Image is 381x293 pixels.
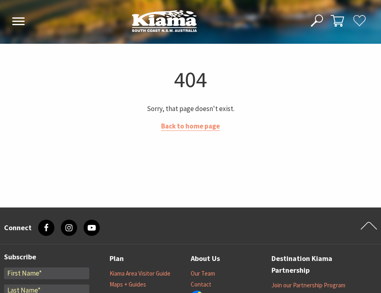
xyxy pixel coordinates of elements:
[132,10,197,32] img: Kiama Logo
[3,65,378,94] h1: 404
[191,252,220,265] a: About Us
[110,280,146,289] a: Maps + Guides
[191,280,211,289] a: Contact
[161,122,220,131] a: Back to home page
[271,281,345,289] a: Join our Partnership Program
[3,103,378,114] p: Sorry, that page doesn't exist.
[110,269,170,278] a: Kiama Area Visitor Guide
[110,252,124,265] a: Plan
[4,267,89,279] input: First Name*
[191,269,215,278] a: Our Team
[271,252,353,276] a: Destination Kiama Partnership
[4,223,32,232] h3: Connect
[4,252,89,261] h3: Subscribe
